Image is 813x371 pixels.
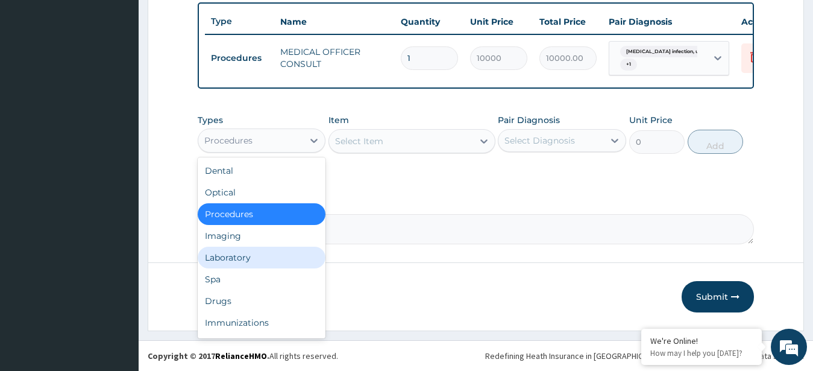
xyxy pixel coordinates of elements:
[198,225,326,247] div: Imaging
[682,281,754,312] button: Submit
[198,160,326,182] div: Dental
[63,68,202,83] div: Chat with us now
[504,135,575,147] div: Select Diagnosis
[198,115,223,125] label: Types
[139,340,813,371] footer: All rights reserved.
[395,10,464,34] th: Quantity
[464,10,533,34] th: Unit Price
[485,350,804,362] div: Redefining Heath Insurance in [GEOGRAPHIC_DATA] using Telemedicine and Data Science!
[205,47,274,69] td: Procedures
[148,350,269,361] strong: Copyright © 2017 .
[620,59,637,71] span: + 1
[498,114,560,126] label: Pair Diagnosis
[198,247,326,268] div: Laboratory
[198,197,755,208] label: Comment
[735,10,796,34] th: Actions
[198,312,326,334] div: Immunizations
[274,40,395,76] td: MEDICAL OFFICER CONSULT
[650,348,753,358] p: How may I help you today?
[198,182,326,203] div: Optical
[533,10,603,34] th: Total Price
[204,135,253,147] div: Procedures
[198,203,326,225] div: Procedures
[620,46,726,58] span: [MEDICAL_DATA] infection, unspecif...
[70,110,166,232] span: We're online!
[6,245,230,287] textarea: Type your message and hit 'Enter'
[198,6,227,35] div: Minimize live chat window
[328,114,349,126] label: Item
[274,10,395,34] th: Name
[198,290,326,312] div: Drugs
[198,334,326,355] div: Others
[650,335,753,346] div: We're Online!
[205,10,274,33] th: Type
[335,135,383,147] div: Select Item
[215,350,267,361] a: RelianceHMO
[629,114,673,126] label: Unit Price
[688,130,743,154] button: Add
[198,268,326,290] div: Spa
[22,60,49,90] img: d_794563401_company_1708531726252_794563401
[603,10,735,34] th: Pair Diagnosis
